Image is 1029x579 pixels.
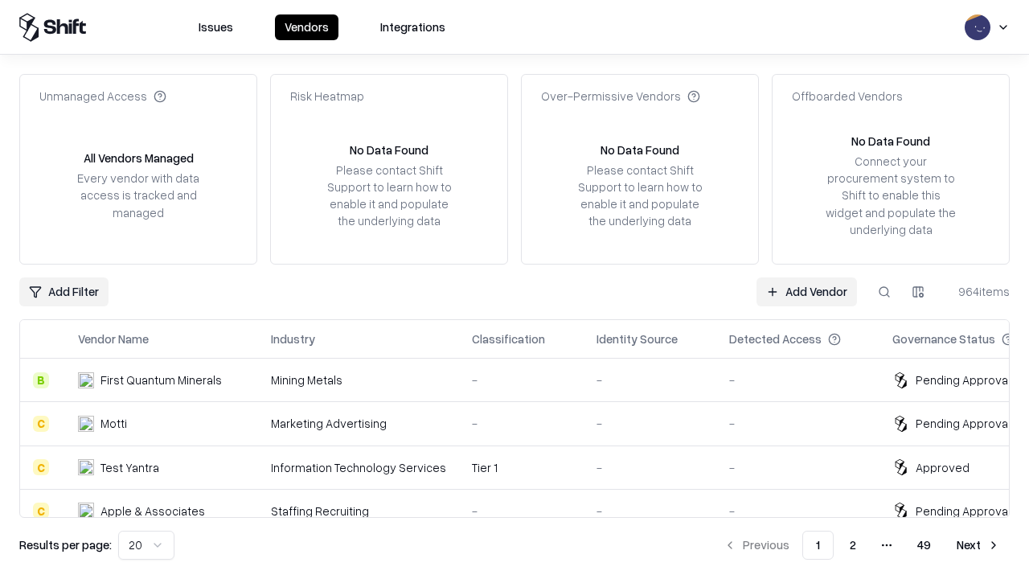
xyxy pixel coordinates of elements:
button: 1 [802,531,834,560]
div: Marketing Advertising [271,415,446,432]
div: - [596,459,703,476]
button: Issues [189,14,243,40]
div: Governance Status [892,331,995,347]
div: All Vendors Managed [84,150,194,166]
div: - [729,415,867,432]
img: Motti [78,416,94,432]
div: C [33,503,49,519]
div: Industry [271,331,315,347]
div: Risk Heatmap [290,88,364,105]
button: Vendors [275,14,338,40]
button: Integrations [371,14,455,40]
div: - [596,372,703,388]
img: Test Yantra [78,459,94,475]
div: 964 items [945,283,1010,300]
div: No Data Found [350,142,428,158]
div: C [33,416,49,432]
nav: pagination [714,531,1010,560]
div: Mining Metals [271,372,446,388]
div: Unmanaged Access [39,88,166,105]
div: No Data Found [601,142,679,158]
div: - [472,415,571,432]
a: Add Vendor [756,277,857,306]
div: Staffing Recruiting [271,503,446,519]
div: Motti [100,415,127,432]
div: Offboarded Vendors [792,88,903,105]
div: Over-Permissive Vendors [541,88,700,105]
div: Every vendor with data access is tracked and managed [72,170,205,220]
div: Connect your procurement system to Shift to enable this widget and populate the underlying data [824,153,957,238]
img: First Quantum Minerals [78,372,94,388]
div: Please contact Shift Support to learn how to enable it and populate the underlying data [322,162,456,230]
div: Identity Source [596,331,678,347]
div: No Data Found [851,133,930,150]
img: Apple & Associates [78,503,94,519]
div: - [596,415,703,432]
div: Detected Access [729,331,822,347]
button: Add Filter [19,277,109,306]
div: Approved [916,459,970,476]
div: Pending Approval [916,503,1011,519]
div: - [729,459,867,476]
p: Results per page: [19,536,112,553]
div: - [729,372,867,388]
div: Test Yantra [100,459,159,476]
div: - [472,503,571,519]
div: B [33,372,49,388]
div: - [729,503,867,519]
button: 49 [904,531,944,560]
div: Pending Approval [916,372,1011,388]
div: First Quantum Minerals [100,372,222,388]
div: Vendor Name [78,331,149,347]
div: - [472,372,571,388]
div: Apple & Associates [100,503,205,519]
div: - [596,503,703,519]
div: Please contact Shift Support to learn how to enable it and populate the underlying data [573,162,707,230]
button: Next [947,531,1010,560]
div: Pending Approval [916,415,1011,432]
div: C [33,459,49,475]
div: Tier 1 [472,459,571,476]
div: Information Technology Services [271,459,446,476]
div: Classification [472,331,545,347]
button: 2 [837,531,869,560]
